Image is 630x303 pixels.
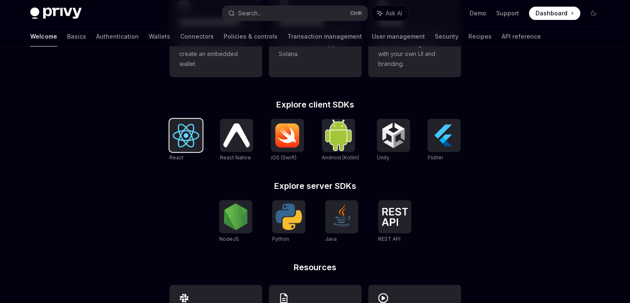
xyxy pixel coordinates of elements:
span: Dashboard [536,9,567,17]
img: REST API [381,208,408,226]
span: Java [325,236,337,242]
a: NodeJSNodeJS [219,200,252,243]
span: Use the React SDK to authenticate a user and create an embedded wallet. [179,29,252,69]
img: Flutter [431,122,457,149]
a: Security [435,27,459,46]
span: Ask AI [386,9,402,17]
img: NodeJS [222,203,249,230]
a: Welcome [30,27,57,46]
a: Support [496,9,519,17]
a: Wallets [149,27,170,46]
a: Android (Kotlin)Android (Kotlin) [322,119,359,162]
img: React Native [223,123,250,147]
div: Search... [238,8,261,18]
h2: Explore client SDKs [169,100,461,109]
span: REST API [378,236,401,242]
button: Toggle dark mode [587,7,600,20]
a: Dashboard [529,7,580,20]
span: React [169,154,183,161]
span: Flutter [427,154,443,161]
a: JavaJava [325,200,358,243]
a: API reference [502,27,541,46]
a: Connectors [180,27,214,46]
a: Authentication [96,27,139,46]
a: ReactReact [169,119,203,162]
span: Unity [377,154,389,161]
span: React Native [220,154,251,161]
img: dark logo [30,7,82,19]
img: Java [328,203,355,230]
span: Android (Kotlin) [322,154,359,161]
a: iOS (Swift)iOS (Swift) [271,119,304,162]
h2: Explore server SDKs [169,182,461,190]
a: Basics [67,27,86,46]
img: Python [275,203,302,230]
button: Ask AI [372,6,408,21]
span: Ctrl K [350,10,362,17]
img: React [173,124,199,147]
a: PythonPython [272,200,305,243]
a: UnityUnity [377,119,410,162]
a: Transaction management [287,27,362,46]
span: Whitelabel login, wallets, and user management with your own UI and branding. [378,29,451,69]
a: Demo [470,9,486,17]
img: Android (Kotlin) [325,120,352,151]
h2: Resources [169,263,461,271]
a: Recipes [468,27,492,46]
a: React NativeReact Native [220,119,253,162]
a: Policies & controls [224,27,278,46]
a: FlutterFlutter [427,119,461,162]
img: iOS (Swift) [274,123,301,148]
a: User management [372,27,425,46]
a: REST APIREST API [378,200,411,243]
span: iOS (Swift) [271,154,297,161]
span: NodeJS [219,236,239,242]
button: Search...CtrlK [222,6,367,21]
img: Unity [380,122,407,149]
span: Python [272,236,289,242]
